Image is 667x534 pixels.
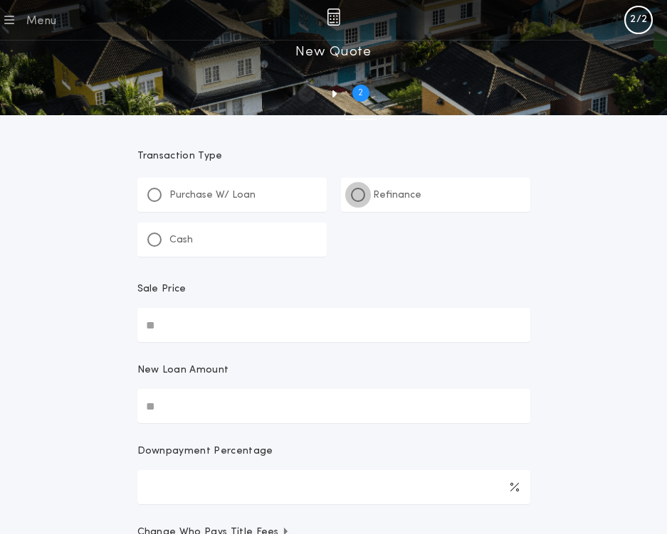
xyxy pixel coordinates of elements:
h1: New Quote [295,41,371,63]
p: Cash [169,233,193,247]
p: Refinance [373,188,421,203]
img: img [327,9,340,26]
input: Sale Price [137,308,530,342]
input: New Loan Amount [137,389,530,423]
div: Menu [26,13,56,30]
input: Downpayment Percentage [137,470,530,504]
p: Purchase W/ Loan [169,188,256,203]
h2: 2 [358,87,363,99]
p: Transaction Type [137,149,530,164]
p: Downpayment Percentage [137,444,273,459]
p: Sale Price [137,282,187,297]
p: New Loan Amount [137,363,229,378]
